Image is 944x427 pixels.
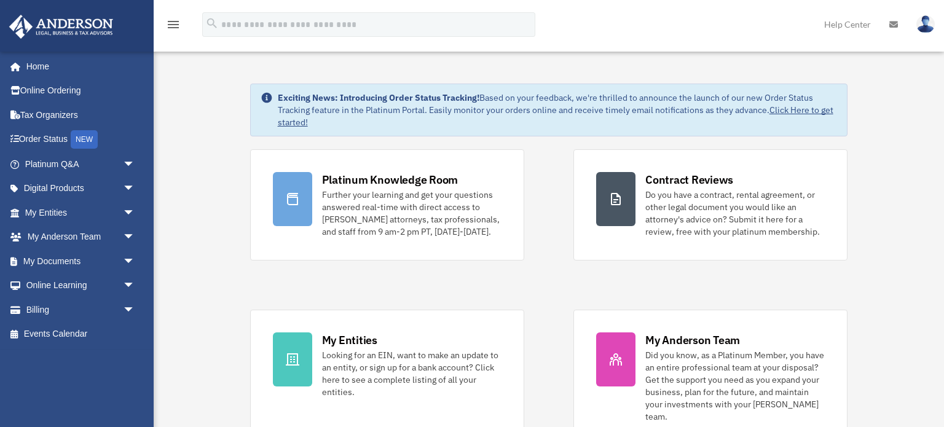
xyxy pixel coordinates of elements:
[9,297,154,322] a: Billingarrow_drop_down
[123,273,147,299] span: arrow_drop_down
[9,176,154,201] a: Digital Productsarrow_drop_down
[9,273,154,298] a: Online Learningarrow_drop_down
[205,17,219,30] i: search
[278,92,838,128] div: Based on your feedback, we're thrilled to announce the launch of our new Order Status Tracking fe...
[645,332,740,348] div: My Anderson Team
[645,349,825,423] div: Did you know, as a Platinum Member, you have an entire professional team at your disposal? Get th...
[322,172,458,187] div: Platinum Knowledge Room
[645,172,733,187] div: Contract Reviews
[9,79,154,103] a: Online Ordering
[278,92,479,103] strong: Exciting News: Introducing Order Status Tracking!
[123,200,147,225] span: arrow_drop_down
[123,225,147,250] span: arrow_drop_down
[322,332,377,348] div: My Entities
[278,104,833,128] a: Click Here to get started!
[916,15,935,33] img: User Pic
[9,225,154,249] a: My Anderson Teamarrow_drop_down
[9,152,154,176] a: Platinum Q&Aarrow_drop_down
[123,249,147,274] span: arrow_drop_down
[573,149,848,261] a: Contract Reviews Do you have a contract, rental agreement, or other legal document you would like...
[123,176,147,202] span: arrow_drop_down
[9,103,154,127] a: Tax Organizers
[123,152,147,177] span: arrow_drop_down
[9,200,154,225] a: My Entitiesarrow_drop_down
[645,189,825,238] div: Do you have a contract, rental agreement, or other legal document you would like an attorney's ad...
[9,127,154,152] a: Order StatusNEW
[123,297,147,323] span: arrow_drop_down
[71,130,98,149] div: NEW
[322,349,502,398] div: Looking for an EIN, want to make an update to an entity, or sign up for a bank account? Click her...
[9,322,154,347] a: Events Calendar
[166,17,181,32] i: menu
[166,22,181,32] a: menu
[322,189,502,238] div: Further your learning and get your questions answered real-time with direct access to [PERSON_NAM...
[6,15,117,39] img: Anderson Advisors Platinum Portal
[9,249,154,273] a: My Documentsarrow_drop_down
[250,149,524,261] a: Platinum Knowledge Room Further your learning and get your questions answered real-time with dire...
[9,54,147,79] a: Home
